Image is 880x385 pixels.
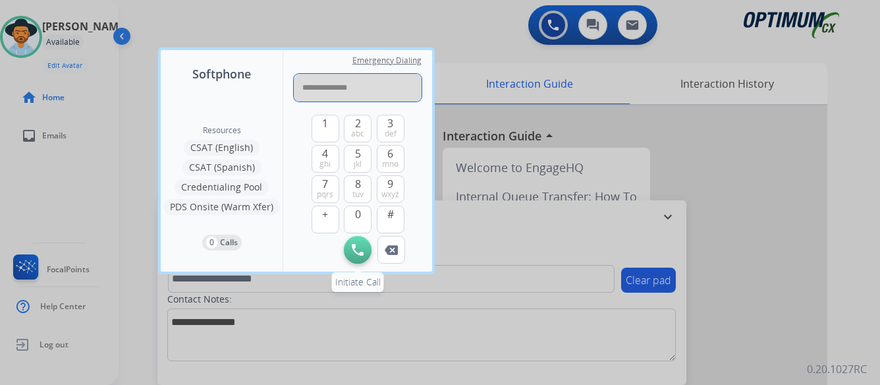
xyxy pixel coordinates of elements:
span: def [385,129,397,139]
button: CSAT (English) [184,140,260,156]
span: Resources [203,125,241,136]
button: 2abc [344,115,371,142]
button: 0 [344,206,371,233]
span: # [387,206,394,222]
button: 4ghi [312,145,339,173]
button: 5jkl [344,145,371,173]
span: Initiate Call [335,276,381,288]
button: 1 [312,115,339,142]
button: 0Calls [202,235,242,251]
span: 3 [387,115,393,131]
button: Initiate Call [344,236,371,264]
span: wxyz [381,189,399,200]
span: ghi [319,159,331,169]
button: # [377,206,404,233]
span: 6 [387,146,393,162]
span: Softphone [192,65,251,83]
span: 4 [322,146,328,162]
button: 7pqrs [312,175,339,203]
p: 0.20.1027RC [807,361,867,377]
p: 0 [206,237,217,249]
span: pqrs [317,189,333,200]
button: + [312,206,339,233]
span: 7 [322,176,328,192]
span: + [322,206,328,222]
p: Calls [220,237,238,249]
span: Emergency Dialing [352,55,422,66]
button: PDS Onsite (Warm Xfer) [163,199,280,215]
span: 5 [355,146,361,162]
span: mno [382,159,399,169]
button: 8tuv [344,175,371,203]
img: call-button [352,244,364,256]
span: 1 [322,115,328,131]
button: 9wxyz [377,175,404,203]
span: abc [351,129,364,139]
span: jkl [354,159,362,169]
span: 9 [387,176,393,192]
button: Credentialing Pool [175,179,269,195]
img: call-button [385,245,398,255]
button: CSAT (Spanish) [182,160,261,175]
span: 8 [355,176,361,192]
span: tuv [352,189,364,200]
button: 6mno [377,145,404,173]
span: 2 [355,115,361,131]
button: 3def [377,115,404,142]
span: 0 [355,206,361,222]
